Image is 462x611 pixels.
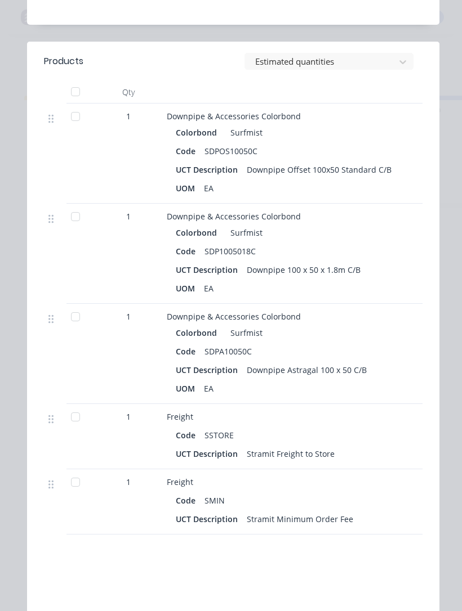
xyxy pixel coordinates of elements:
div: UCT Description [176,262,242,278]
div: Surfmist [226,325,263,341]
div: Surfmist [226,224,263,241]
div: Code [176,343,200,360]
div: SDPA10050C [200,343,256,360]
span: Freight [167,477,193,487]
div: SMIN [200,492,229,509]
div: UCT Description [176,446,242,462]
div: Stramit Minimum Order Fee [242,511,358,527]
div: UOM [176,180,199,196]
div: SSTORE [200,427,238,443]
div: SDPOS10050C [200,143,262,159]
div: Products [44,55,83,68]
div: Surfmist [226,124,263,141]
div: Code [176,427,200,443]
span: 1 [126,110,131,122]
div: Code [176,143,200,159]
div: EA [199,280,218,296]
div: UCT Description [176,362,242,378]
span: 1 [126,210,131,222]
div: Colorbond [176,325,221,341]
div: Code [176,492,200,509]
div: SDP1005018C [200,243,260,259]
div: Downpipe Astragal 100 x 50 C/B [242,362,371,378]
div: UOM [176,380,199,397]
div: UCT Description [176,511,242,527]
span: Freight [167,411,193,422]
div: Colorbond [176,124,221,141]
div: UCT Description [176,161,242,178]
div: Downpipe 100 x 50 x 1.8m C/B [242,262,365,278]
span: 1 [126,411,131,423]
div: Code [176,243,200,259]
div: Colorbond [176,224,221,241]
div: UOM [176,280,199,296]
div: EA [199,180,218,196]
div: EA [199,380,218,397]
span: 1 [126,476,131,488]
div: Stramit Freight to Store [242,446,339,462]
span: Downpipe & Accessories Colorbond [167,311,301,322]
span: 1 [126,311,131,322]
div: Downpipe Offset 100x50 Standard C/B [242,161,396,178]
div: Qty [95,81,162,104]
span: Downpipe & Accessories Colorbond [167,211,301,222]
span: Downpipe & Accessories Colorbond [167,111,301,122]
